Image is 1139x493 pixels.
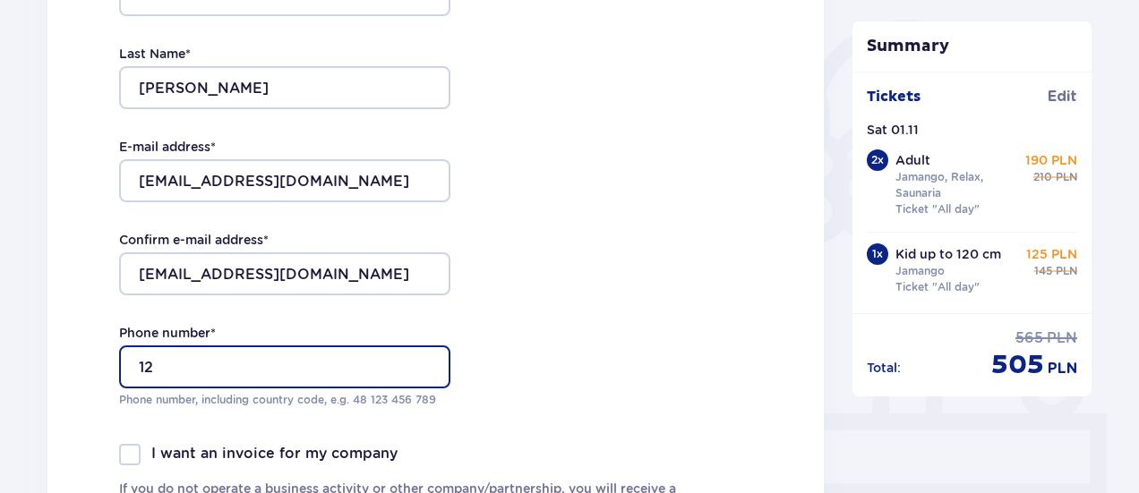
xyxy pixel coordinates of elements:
input: Last Name [119,66,450,109]
p: Kid up to 120 cm [895,245,1001,263]
p: Summary [852,36,1092,57]
div: 2 x [867,149,888,171]
label: Confirm e-mail address * [119,231,269,249]
span: Edit [1048,87,1077,106]
p: Ticket "All day" [895,279,980,295]
p: 125 PLN [1026,245,1077,263]
p: Jamango [895,263,945,279]
p: Jamango, Relax, Saunaria [895,169,1019,201]
p: 190 PLN [1025,151,1077,169]
label: Last Name * [119,45,191,63]
p: Adult [895,151,930,169]
p: Sat 01.11 [867,121,919,139]
input: Phone number [119,345,450,388]
span: PLN [1047,328,1077,348]
p: Ticket "All day" [895,201,980,217]
p: Phone number, including country code, e.g. 48 ​123 ​456 ​789 [119,392,450,408]
span: PLN [1056,263,1077,279]
div: 1 x [867,243,888,265]
input: Confirm e-mail address [119,252,450,295]
span: 565 [1015,328,1043,348]
p: Total : [867,359,901,377]
label: Phone number * [119,324,216,342]
input: E-mail address [119,159,450,202]
span: PLN [1056,169,1077,185]
p: Tickets [867,87,921,106]
span: 210 [1033,169,1052,185]
span: 145 [1034,263,1052,279]
label: E-mail address * [119,138,216,156]
span: 505 [991,348,1044,382]
span: PLN [1048,359,1077,378]
p: I want an invoice for my company [151,444,398,463]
